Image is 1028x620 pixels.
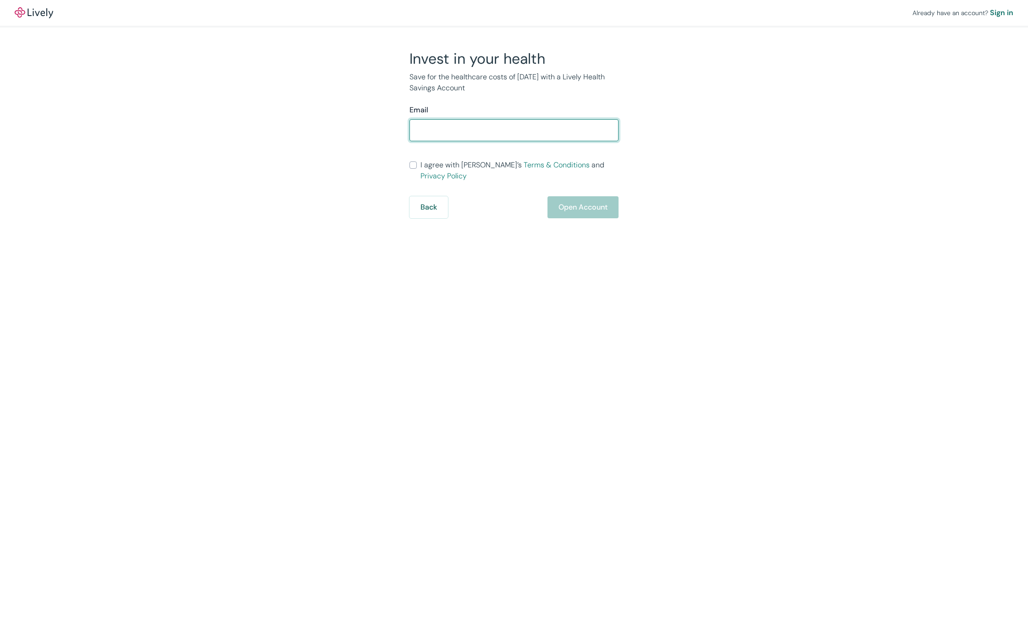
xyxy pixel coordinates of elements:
[990,7,1013,18] a: Sign in
[409,105,428,116] label: Email
[420,160,619,182] span: I agree with [PERSON_NAME]’s and
[15,7,53,18] a: LivelyLively
[15,7,53,18] img: Lively
[524,160,590,170] a: Terms & Conditions
[409,196,448,218] button: Back
[912,7,1013,18] div: Already have an account?
[409,72,619,94] p: Save for the healthcare costs of [DATE] with a Lively Health Savings Account
[420,171,467,181] a: Privacy Policy
[409,50,619,68] h2: Invest in your health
